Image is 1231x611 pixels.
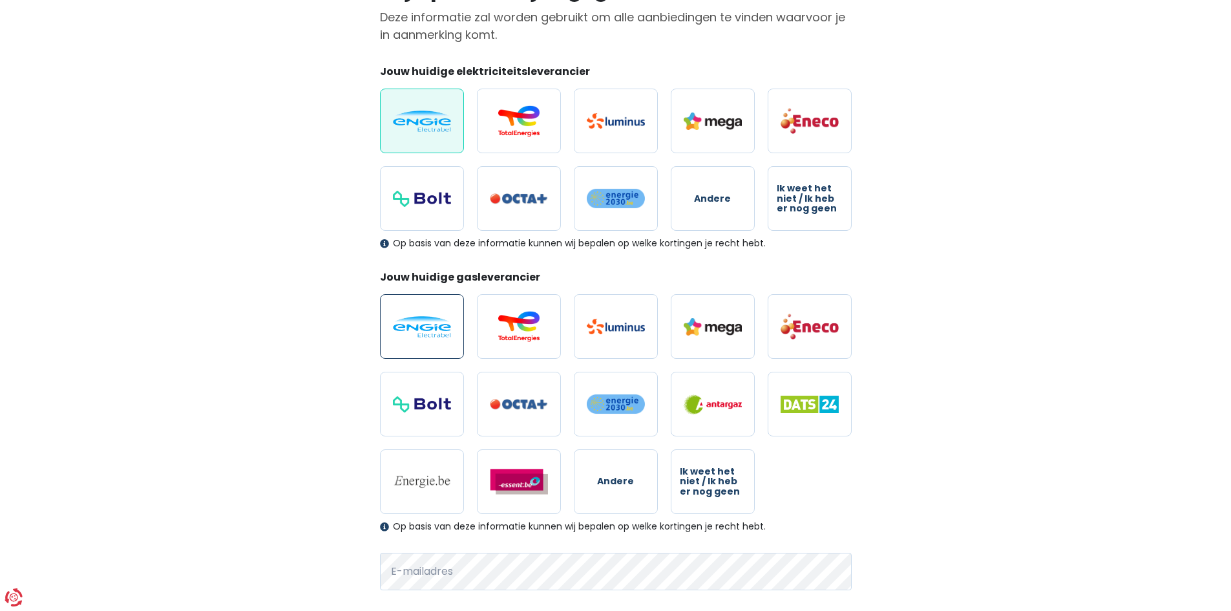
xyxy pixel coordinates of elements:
[393,111,451,132] img: Engie / Electrabel
[490,311,548,342] img: Total Energies / Lampiris
[680,467,746,497] span: Ik weet het niet / Ik heb er nog geen
[684,394,742,414] img: Antargaz
[587,319,645,334] img: Luminus
[684,113,742,130] img: Mega
[490,469,548,495] img: Essent
[781,107,839,134] img: Eneco
[380,238,852,249] div: Op basis van deze informatie kunnen wij bepalen op welke kortingen je recht hebt.
[380,270,852,290] legend: Jouw huidige gasleverancier
[597,477,634,486] span: Andere
[587,113,645,129] img: Luminus
[694,194,731,204] span: Andere
[380,64,852,84] legend: Jouw huidige elektriciteitsleverancier
[380,8,852,43] p: Deze informatie zal worden gebruikt om alle aanbiedingen te vinden waarvoor je in aanmerking komt.
[393,396,451,413] img: Bolt
[781,396,839,413] img: Dats 24
[380,521,852,532] div: Op basis van deze informatie kunnen wij bepalen op welke kortingen je recht hebt.
[587,188,645,209] img: Energie2030
[490,105,548,136] img: Total Energies / Lampiris
[684,318,742,336] img: Mega
[393,191,451,207] img: Bolt
[393,475,451,489] img: Energie.be
[490,399,548,410] img: Octa+
[587,394,645,414] img: Energie2030
[781,313,839,340] img: Eneco
[777,184,843,213] span: Ik weet het niet / Ik heb er nog geen
[393,316,451,338] img: Engie / Electrabel
[490,193,548,204] img: Octa+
